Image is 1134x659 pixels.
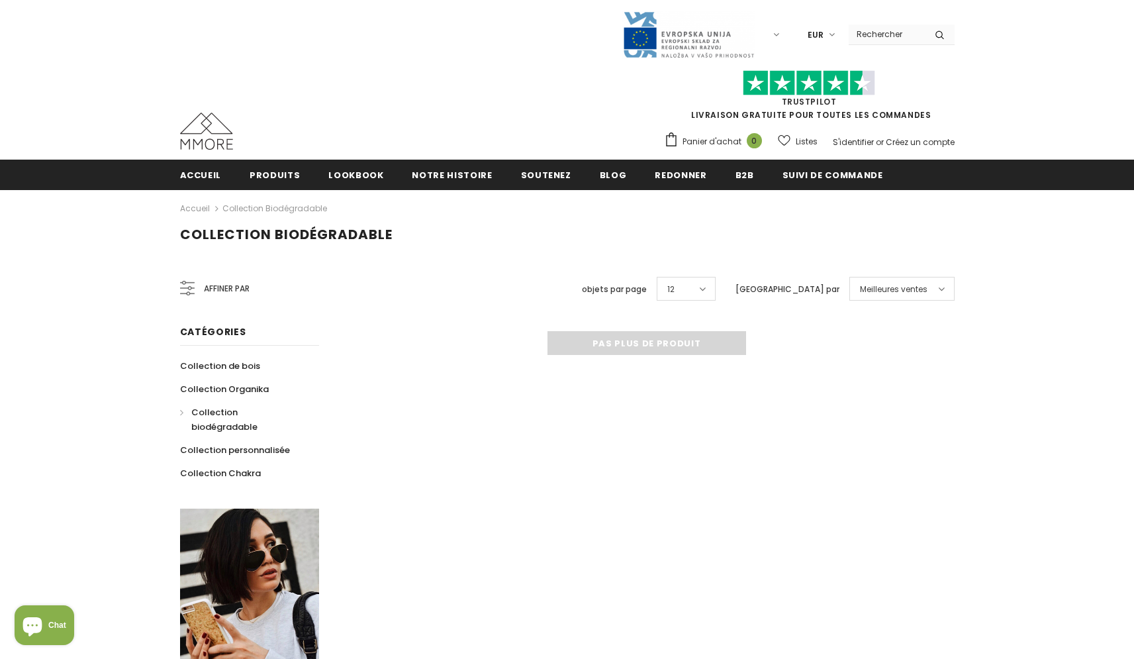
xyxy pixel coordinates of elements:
a: Listes [778,130,818,153]
span: Collection Chakra [180,467,261,480]
a: Suivi de commande [782,160,883,189]
a: Javni Razpis [622,28,755,40]
a: Collection Organika [180,378,269,401]
a: Redonner [655,160,706,189]
input: Search Site [849,25,925,44]
span: Collection de bois [180,360,260,372]
span: Listes [796,135,818,148]
label: objets par page [582,283,647,296]
a: Notre histoire [412,160,492,189]
label: [GEOGRAPHIC_DATA] par [735,283,839,296]
a: Collection personnalisée [180,438,290,462]
a: Accueil [180,160,222,189]
span: Lookbook [328,169,383,181]
span: Redonner [655,169,706,181]
span: Collection Organika [180,383,269,395]
a: Blog [600,160,627,189]
span: Produits [250,169,300,181]
span: Collection biodégradable [180,225,393,244]
a: Produits [250,160,300,189]
span: Collection personnalisée [180,444,290,456]
span: soutenez [521,169,571,181]
a: Créez un compte [886,136,955,148]
a: Accueil [180,201,210,217]
a: Collection Chakra [180,462,261,485]
a: Panier d'achat 0 [664,132,769,152]
span: Blog [600,169,627,181]
span: B2B [735,169,754,181]
a: S'identifier [833,136,874,148]
img: Cas MMORE [180,113,233,150]
span: Catégories [180,325,246,338]
span: Accueil [180,169,222,181]
span: Collection biodégradable [191,406,258,433]
span: LIVRAISON GRATUITE POUR TOUTES LES COMMANDES [664,76,955,121]
span: Notre histoire [412,169,492,181]
inbox-online-store-chat: Shopify online store chat [11,605,78,648]
span: 0 [747,133,762,148]
span: or [876,136,884,148]
a: soutenez [521,160,571,189]
span: Affiner par [204,281,250,296]
span: Panier d'achat [683,135,741,148]
img: Javni Razpis [622,11,755,59]
img: Faites confiance aux étoiles pilotes [743,70,875,96]
a: TrustPilot [782,96,837,107]
a: B2B [735,160,754,189]
a: Collection biodégradable [180,401,305,438]
span: EUR [808,28,824,42]
a: Collection de bois [180,354,260,378]
span: 12 [667,283,675,296]
span: Suivi de commande [782,169,883,181]
a: Lookbook [328,160,383,189]
span: Meilleures ventes [860,283,927,296]
a: Collection biodégradable [222,203,327,214]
